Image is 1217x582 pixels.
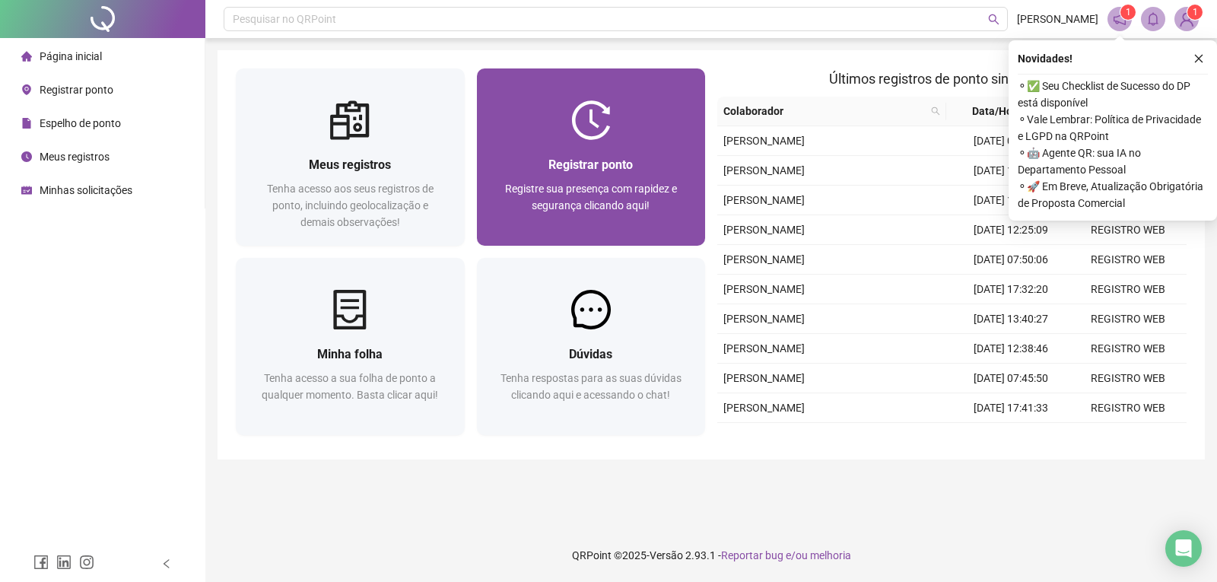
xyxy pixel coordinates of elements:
[1146,12,1160,26] span: bell
[1069,304,1187,334] td: REGISTRO WEB
[952,275,1069,304] td: [DATE] 17:32:20
[1069,393,1187,423] td: REGISTRO WEB
[21,84,32,95] span: environment
[56,555,71,570] span: linkedin
[952,364,1069,393] td: [DATE] 07:45:50
[21,185,32,196] span: schedule
[79,555,94,570] span: instagram
[952,245,1069,275] td: [DATE] 07:50:06
[1126,7,1131,17] span: 1
[1069,275,1187,304] td: REGISTRO WEB
[1187,5,1203,20] sup: Atualize o seu contato no menu Meus Dados
[505,183,677,211] span: Registre sua presença com rapidez e segurança clicando aqui!
[21,51,32,62] span: home
[723,135,805,147] span: [PERSON_NAME]
[1018,78,1208,111] span: ⚬ ✅ Seu Checklist de Sucesso do DP está disponível
[952,156,1069,186] td: [DATE] 17:30:07
[723,342,805,355] span: [PERSON_NAME]
[1113,12,1126,26] span: notification
[723,313,805,325] span: [PERSON_NAME]
[723,283,805,295] span: [PERSON_NAME]
[21,151,32,162] span: clock-circle
[723,372,805,384] span: [PERSON_NAME]
[952,186,1069,215] td: [DATE] 13:33:23
[723,164,805,177] span: [PERSON_NAME]
[952,103,1043,119] span: Data/Hora
[205,529,1217,582] footer: QRPoint © 2025 - 2.93.1 -
[946,97,1061,126] th: Data/Hora
[1018,50,1072,67] span: Novidades !
[952,215,1069,245] td: [DATE] 12:25:09
[988,14,999,25] span: search
[931,107,940,116] span: search
[1120,5,1136,20] sup: 1
[650,549,683,561] span: Versão
[1175,8,1198,30] img: 87213
[477,68,706,246] a: Registrar pontoRegistre sua presença com rapidez e segurança clicando aqui!
[40,84,113,96] span: Registrar ponto
[723,194,805,206] span: [PERSON_NAME]
[952,334,1069,364] td: [DATE] 12:38:46
[928,100,943,122] span: search
[267,183,434,228] span: Tenha acesso aos seus registros de ponto, incluindo geolocalização e demais observações!
[317,347,383,361] span: Minha folha
[21,118,32,129] span: file
[723,224,805,236] span: [PERSON_NAME]
[40,117,121,129] span: Espelho de ponto
[1069,423,1187,453] td: REGISTRO WEB
[1069,334,1187,364] td: REGISTRO WEB
[548,157,633,172] span: Registrar ponto
[1018,111,1208,145] span: ⚬ Vale Lembrar: Política de Privacidade e LGPD na QRPoint
[40,151,110,163] span: Meus registros
[723,103,925,119] span: Colaborador
[1018,145,1208,178] span: ⚬ 🤖 Agente QR: sua IA no Departamento Pessoal
[829,71,1075,87] span: Últimos registros de ponto sincronizados
[723,253,805,266] span: [PERSON_NAME]
[262,372,438,401] span: Tenha acesso a sua folha de ponto a qualquer momento. Basta clicar aqui!
[1193,53,1204,64] span: close
[236,258,465,435] a: Minha folhaTenha acesso a sua folha de ponto a qualquer momento. Basta clicar aqui!
[721,549,851,561] span: Reportar bug e/ou melhoria
[309,157,391,172] span: Meus registros
[40,184,132,196] span: Minhas solicitações
[1165,530,1202,567] div: Open Intercom Messenger
[33,555,49,570] span: facebook
[40,50,102,62] span: Página inicial
[723,402,805,414] span: [PERSON_NAME]
[952,126,1069,156] td: [DATE] 07:47:56
[952,304,1069,334] td: [DATE] 13:40:27
[952,423,1069,453] td: [DATE] 13:39:16
[1069,215,1187,245] td: REGISTRO WEB
[1193,7,1198,17] span: 1
[161,558,172,569] span: left
[1017,11,1098,27] span: [PERSON_NAME]
[952,393,1069,423] td: [DATE] 17:41:33
[236,68,465,246] a: Meus registrosTenha acesso aos seus registros de ponto, incluindo geolocalização e demais observa...
[500,372,682,401] span: Tenha respostas para as suas dúvidas clicando aqui e acessando o chat!
[1018,178,1208,211] span: ⚬ 🚀 Em Breve, Atualização Obrigatória de Proposta Comercial
[569,347,612,361] span: Dúvidas
[1069,245,1187,275] td: REGISTRO WEB
[477,258,706,435] a: DúvidasTenha respostas para as suas dúvidas clicando aqui e acessando o chat!
[1069,364,1187,393] td: REGISTRO WEB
